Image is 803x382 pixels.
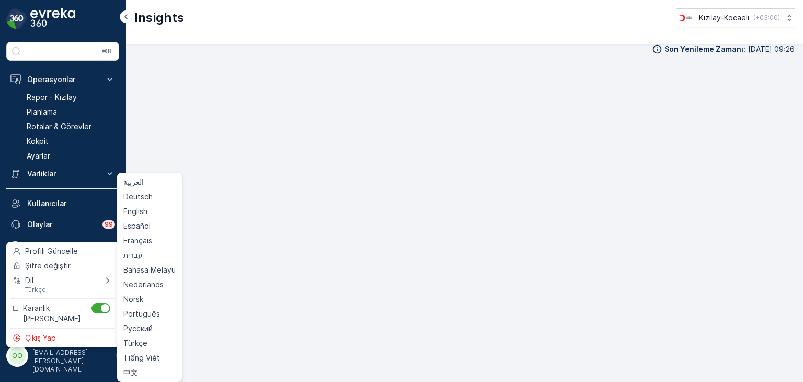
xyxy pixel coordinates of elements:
ul: Submenu [117,173,182,382]
p: Planlama [27,107,57,117]
span: Çıkış Yap [25,333,56,343]
button: Varlıklar [6,163,119,184]
span: Karanlık [PERSON_NAME] [23,303,87,324]
p: Varlıklar [27,168,98,179]
span: Deutsch [123,192,153,202]
a: Kullanıcılar [6,193,119,214]
p: Kızılay-Kocaeli [699,13,749,23]
span: Norsk [123,294,143,305]
a: Kokpit [22,134,119,149]
span: العربية [123,177,144,187]
a: Rapor - Kızılay [22,90,119,105]
button: OOOnur[EMAIL_ADDRESS][PERSON_NAME][DOMAIN_NAME] [6,338,119,374]
button: Kızılay-Kocaeli(+03:00) [676,8,795,27]
img: logo [6,8,27,29]
p: Rapor - Kızılay [27,92,77,103]
span: Bahasa Melayu [123,265,176,275]
span: Dil [25,275,46,286]
a: Olaylar99 [6,214,119,235]
span: Tiếng Việt [123,353,160,363]
span: Русский [123,323,153,334]
button: Operasyonlar [6,69,119,90]
p: Kullanıcılar [27,198,115,209]
p: Ayarlar [27,151,50,161]
p: ( +03:00 ) [753,14,780,22]
span: Profili Güncelle [25,246,78,256]
p: Operasyonlar [27,74,98,85]
a: Raporlar [6,235,119,256]
span: Español [123,221,151,231]
span: Nederlands [123,279,164,290]
div: OO [9,347,26,364]
img: k%C4%B1z%C4%B1lay_0jL9uU1.png [676,12,695,24]
p: Raporlar [27,240,115,251]
span: עברית [123,250,143,261]
p: Olaylar [27,219,96,230]
img: logo_dark-DEwI_e13.png [30,8,75,29]
p: Son Yenileme Zamanı : [664,44,745,54]
a: Planlama [22,105,119,119]
p: Kokpit [27,136,49,147]
span: English [123,206,147,217]
span: 中文 [123,367,138,378]
span: Français [123,235,152,246]
p: [DATE] 09:26 [748,44,795,54]
span: Şifre değiştir [25,261,71,271]
span: Türkçe [123,338,147,349]
ul: Menu [6,242,119,347]
span: Português [123,309,160,319]
a: Rotalar & Görevler [22,119,119,134]
p: Rotalar & Görevler [27,121,91,132]
p: ⌘B [101,47,112,55]
a: Ayarlar [22,149,119,163]
p: Insights [134,9,184,26]
span: Türkçe [25,286,46,294]
p: [EMAIL_ADDRESS][PERSON_NAME][DOMAIN_NAME] [32,349,110,374]
p: 99 [105,220,113,229]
